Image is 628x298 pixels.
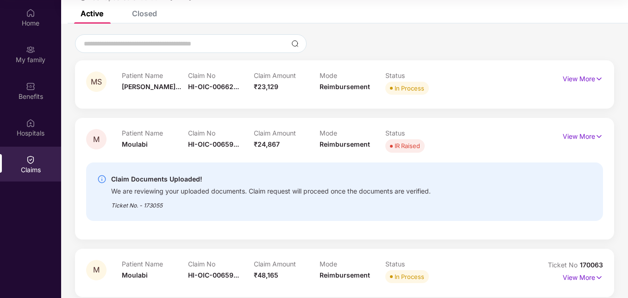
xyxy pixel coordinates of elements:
[563,270,603,283] p: View More
[26,118,35,128] img: svg+xml;base64,PHN2ZyBpZD0iSG9zcGl0YWxzIiB4bWxucz0iaHR0cDovL3d3dy53My5vcmcvMjAwMC9zdmciIHdpZHRoPS...
[254,83,278,91] span: ₹23,129
[595,131,603,142] img: svg+xml;base64,PHN2ZyB4bWxucz0iaHR0cDovL3d3dy53My5vcmcvMjAwMC9zdmciIHdpZHRoPSIxNyIgaGVpZ2h0PSIxNy...
[254,271,278,279] span: ₹48,165
[563,71,603,84] p: View More
[26,82,35,91] img: svg+xml;base64,PHN2ZyBpZD0iQmVuZWZpdHMiIHhtbG5zPSJodHRwOi8vd3d3LnczLm9yZy8yMDAwL3N2ZyIgd2lkdGg9Ij...
[122,71,188,79] p: Patient Name
[595,272,603,283] img: svg+xml;base64,PHN2ZyB4bWxucz0iaHR0cDovL3d3dy53My5vcmcvMjAwMC9zdmciIHdpZHRoPSIxNyIgaGVpZ2h0PSIxNy...
[320,140,370,148] span: Reimbursement
[385,260,451,268] p: Status
[91,78,102,86] span: MS
[122,260,188,268] p: Patient Name
[188,71,254,79] p: Claim No
[188,129,254,137] p: Claim No
[122,129,188,137] p: Patient Name
[26,155,35,164] img: svg+xml;base64,PHN2ZyBpZD0iQ2xhaW0iIHhtbG5zPSJodHRwOi8vd3d3LnczLm9yZy8yMDAwL3N2ZyIgd2lkdGg9IjIwIi...
[122,83,181,91] span: [PERSON_NAME]...
[395,272,424,281] div: In Process
[188,271,239,279] span: HI-OIC-00659...
[320,71,385,79] p: Mode
[291,40,299,47] img: svg+xml;base64,PHN2ZyBpZD0iU2VhcmNoLTMyeDMyIiB4bWxucz0iaHR0cDovL3d3dy53My5vcmcvMjAwMC9zdmciIHdpZH...
[188,140,239,148] span: HI-OIC-00659...
[580,261,603,269] span: 170063
[111,185,431,195] div: We are reviewing your uploaded documents. Claim request will proceed once the documents are verif...
[254,260,320,268] p: Claim Amount
[26,45,35,54] img: svg+xml;base64,PHN2ZyB3aWR0aD0iMjAiIGhlaWdodD0iMjAiIHZpZXdCb3g9IjAgMCAyMCAyMCIgZmlsbD0ibm9uZSIgeG...
[320,271,370,279] span: Reimbursement
[93,136,100,143] span: M
[320,129,385,137] p: Mode
[320,260,385,268] p: Mode
[26,8,35,18] img: svg+xml;base64,PHN2ZyBpZD0iSG9tZSIgeG1sbnM9Imh0dHA6Ly93d3cudzMub3JnLzIwMDAvc3ZnIiB3aWR0aD0iMjAiIG...
[385,129,451,137] p: Status
[254,140,280,148] span: ₹24,867
[122,140,148,148] span: Moulabi
[111,195,431,210] div: Ticket No. - 173055
[320,83,370,91] span: Reimbursement
[395,141,420,150] div: IR Raised
[563,129,603,142] p: View More
[254,71,320,79] p: Claim Amount
[548,261,580,269] span: Ticket No
[93,266,100,274] span: M
[188,83,239,91] span: HI-OIC-00662...
[385,71,451,79] p: Status
[97,175,107,184] img: svg+xml;base64,PHN2ZyBpZD0iSW5mby0yMHgyMCIgeG1sbnM9Imh0dHA6Ly93d3cudzMub3JnLzIwMDAvc3ZnIiB3aWR0aD...
[132,9,157,18] div: Closed
[111,174,431,185] div: Claim Documents Uploaded!
[254,129,320,137] p: Claim Amount
[395,84,424,93] div: In Process
[188,260,254,268] p: Claim No
[122,271,148,279] span: Moulabi
[595,74,603,84] img: svg+xml;base64,PHN2ZyB4bWxucz0iaHR0cDovL3d3dy53My5vcmcvMjAwMC9zdmciIHdpZHRoPSIxNyIgaGVpZ2h0PSIxNy...
[81,9,103,18] div: Active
